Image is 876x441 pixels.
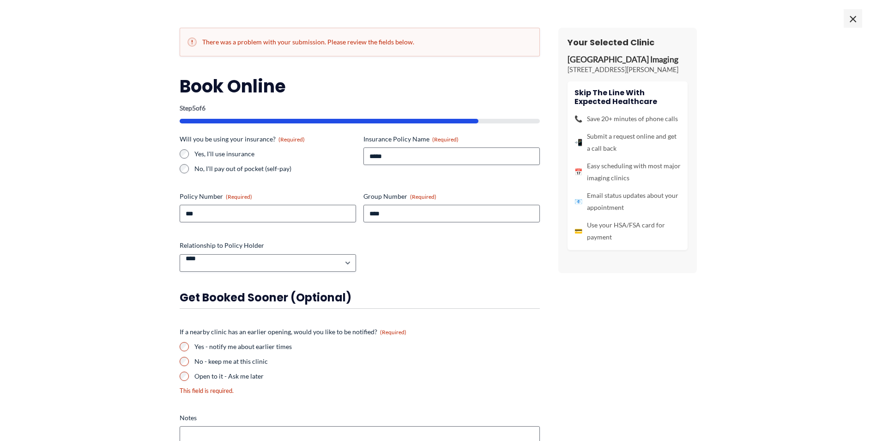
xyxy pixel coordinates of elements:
[180,135,305,144] legend: Will you be using your insurance?
[574,219,681,243] li: Use your HSA/FSA card for payment
[194,342,540,351] label: Yes - notify me about earlier times
[574,225,582,237] span: 💳
[410,193,436,200] span: (Required)
[574,130,681,154] li: Submit a request online and get a call back
[180,75,540,98] h2: Book Online
[363,192,540,201] label: Group Number
[194,149,356,159] label: Yes, I'll use insurance
[202,104,205,112] span: 6
[432,136,459,143] span: (Required)
[574,136,582,148] span: 📲
[180,413,540,423] label: Notes
[568,55,688,65] p: [GEOGRAPHIC_DATA] Imaging
[180,386,540,395] div: This field is required.
[380,329,406,336] span: (Required)
[574,113,681,125] li: Save 20+ minutes of phone calls
[568,37,688,48] h3: Your Selected Clinic
[180,290,540,305] h3: Get booked sooner (optional)
[844,9,862,28] span: ×
[194,357,540,366] label: No - keep me at this clinic
[180,105,540,111] p: Step of
[180,241,356,250] label: Relationship to Policy Holder
[226,193,252,200] span: (Required)
[568,65,688,74] p: [STREET_ADDRESS][PERSON_NAME]
[192,104,196,112] span: 5
[278,136,305,143] span: (Required)
[574,113,582,125] span: 📞
[574,196,582,208] span: 📧
[180,327,406,337] legend: If a nearby clinic has an earlier opening, would you like to be notified?
[574,160,681,184] li: Easy scheduling with most major imaging clinics
[187,37,532,47] h2: There was a problem with your submission. Please review the fields below.
[363,135,540,144] label: Insurance Policy Name
[180,192,356,201] label: Policy Number
[574,166,582,178] span: 📅
[194,372,540,381] label: Open to it - Ask me later
[574,88,681,106] h4: Skip the line with Expected Healthcare
[194,164,356,173] label: No, I'll pay out of pocket (self-pay)
[574,190,681,214] li: Email status updates about your appointment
